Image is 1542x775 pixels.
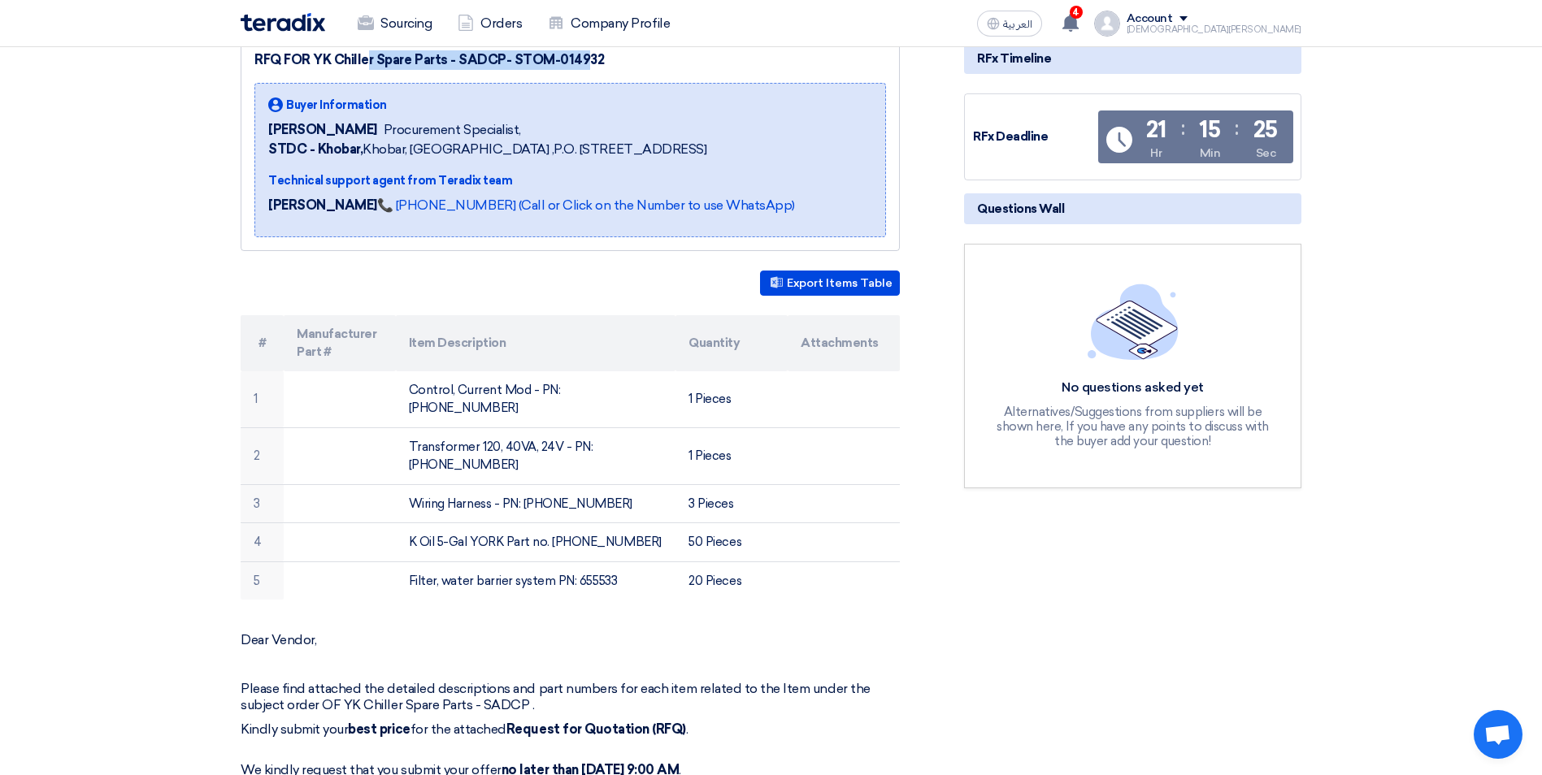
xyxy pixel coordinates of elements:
[964,43,1301,74] div: RFx Timeline
[284,315,396,371] th: Manufacturer Part #
[396,561,676,600] td: Filter, water barrier system PN: 655533
[1127,25,1301,34] div: [DEMOGRAPHIC_DATA][PERSON_NAME]
[535,6,683,41] a: Company Profile
[1253,119,1278,141] div: 25
[268,172,795,189] div: Technical support agent from Teradix team
[995,379,1271,396] div: No questions asked yet
[760,271,900,296] button: Export Items Table
[241,561,284,600] td: 5
[1474,710,1522,759] div: Open chat
[675,561,788,600] td: 20 Pieces
[377,197,795,213] a: 📞 [PHONE_NUMBER] (Call or Click on the Number to use WhatsApp)
[396,484,676,523] td: Wiring Harness - PN: [PHONE_NUMBER]
[241,681,900,713] p: Please find attached the detailed descriptions and part numbers for each item related to the Item...
[1256,145,1276,162] div: Sec
[241,13,325,32] img: Teradix logo
[396,371,676,428] td: Control, Current Mod - PN: [PHONE_NUMBER]
[241,523,284,562] td: 4
[1070,6,1083,19] span: 4
[241,632,900,648] p: Dear Vendor,
[973,128,1095,146] div: RFx Deadline
[384,120,521,140] span: Procurement Specialist,
[506,721,686,737] strong: Request for Quotation (RFQ)
[675,523,788,562] td: 50 Pieces
[1094,11,1120,37] img: profile_test.png
[345,6,445,41] a: Sourcing
[1199,119,1220,141] div: 15
[268,120,377,140] span: [PERSON_NAME]
[286,97,387,114] span: Buyer Information
[268,140,706,159] span: Khobar, [GEOGRAPHIC_DATA] ,P.O. [STREET_ADDRESS]
[348,721,410,737] strong: best price
[1088,284,1179,360] img: empty_state_list.svg
[241,371,284,428] td: 1
[241,721,900,738] p: Kindly submit your for the attached .
[977,200,1064,218] span: Questions Wall
[396,315,676,371] th: Item Description
[675,427,788,484] td: 1 Pieces
[445,6,535,41] a: Orders
[396,523,676,562] td: K Oil 5-Gal YORK Part no. [PHONE_NUMBER]
[268,197,377,213] strong: [PERSON_NAME]
[675,484,788,523] td: 3 Pieces
[241,484,284,523] td: 3
[396,427,676,484] td: Transformer 120, 40VA, 24V - PN: [PHONE_NUMBER]
[675,371,788,428] td: 1 Pieces
[977,11,1042,37] button: العربية
[995,405,1271,448] div: Alternatives/Suggestions from suppliers will be shown here, If you have any points to discuss wit...
[675,315,788,371] th: Quantity
[788,315,900,371] th: Attachments
[1235,114,1239,143] div: :
[1003,19,1032,30] span: العربية
[254,50,886,70] div: RFQ FOR YK Chiller Spare Parts - SADCP- STOM-014932
[1200,145,1221,162] div: Min
[241,427,284,484] td: 2
[241,315,284,371] th: #
[1146,119,1166,141] div: 21
[1150,145,1162,162] div: Hr
[268,141,363,157] b: STDC - Khobar,
[1181,114,1185,143] div: :
[1127,12,1173,26] div: Account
